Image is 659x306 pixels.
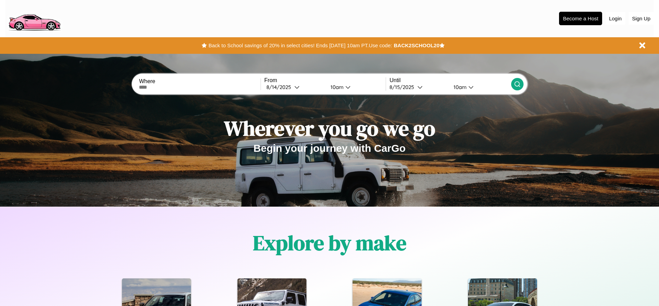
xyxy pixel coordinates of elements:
label: Where [139,78,260,85]
img: logo [5,3,63,32]
button: 10am [448,83,511,91]
label: Until [389,77,511,83]
b: BACK2SCHOOL20 [394,42,439,48]
label: From [264,77,386,83]
div: 10am [327,84,345,90]
button: Back to School savings of 20% in select cities! Ends [DATE] 10am PT.Use code: [207,41,394,50]
button: 10am [325,83,386,91]
button: Login [606,12,625,25]
h1: Explore by make [253,229,406,257]
div: 8 / 15 / 2025 [389,84,417,90]
button: 8/14/2025 [264,83,325,91]
button: Become a Host [559,12,602,25]
button: Sign Up [629,12,654,25]
div: 8 / 14 / 2025 [266,84,294,90]
div: 10am [450,84,468,90]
